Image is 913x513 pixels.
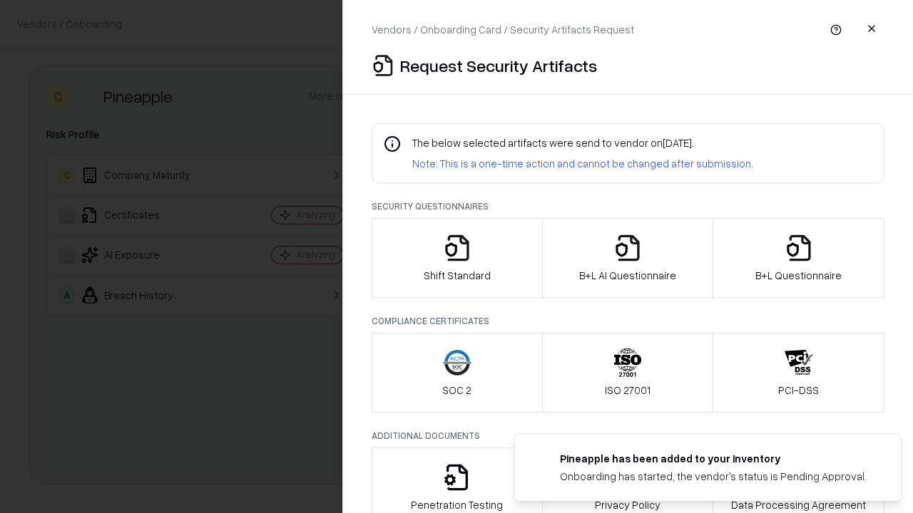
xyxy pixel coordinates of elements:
p: ISO 27001 [605,383,651,398]
p: Shift Standard [424,268,491,283]
p: Privacy Policy [595,497,660,512]
div: Onboarding has started, the vendor's status is Pending Approval. [560,469,867,484]
p: Request Security Artifacts [400,54,597,77]
button: B+L Questionnaire [713,218,884,298]
button: Shift Standard [372,218,543,298]
p: Security Questionnaires [372,200,884,212]
img: pineappleenergy.com [531,451,549,468]
p: The below selected artifacts were send to vendor on [DATE] . [412,135,753,150]
p: Data Processing Agreement [731,497,866,512]
p: B+L Questionnaire [755,268,842,283]
p: Note: This is a one-time action and cannot be changed after submission. [412,156,753,171]
p: Compliance Certificates [372,315,884,327]
button: PCI-DSS [713,333,884,413]
button: SOC 2 [372,333,543,413]
p: B+L AI Questionnaire [579,268,676,283]
p: Additional Documents [372,430,884,442]
button: B+L AI Questionnaire [542,218,714,298]
p: SOC 2 [442,383,471,398]
button: ISO 27001 [542,333,714,413]
p: Penetration Testing [411,497,503,512]
p: PCI-DSS [778,383,819,398]
p: Vendors / Onboarding Card / Security Artifacts Request [372,22,634,37]
div: Pineapple has been added to your inventory [560,451,867,466]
